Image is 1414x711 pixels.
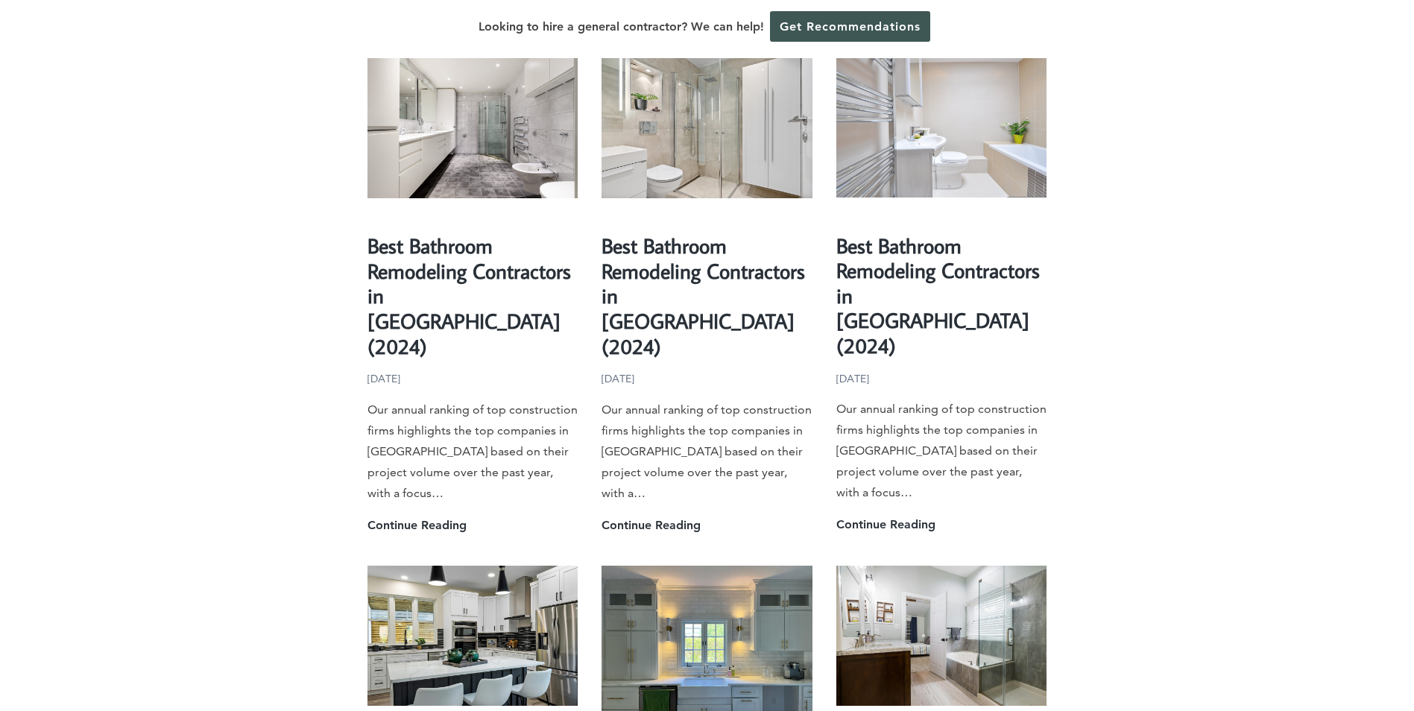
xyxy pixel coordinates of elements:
p: Our annual ranking of top construction firms highlights the top companies in [GEOGRAPHIC_DATA] ba... [836,399,1047,503]
time: [DATE] [836,370,869,388]
a: Best Bathroom Remodeling Contractors in [GEOGRAPHIC_DATA] (2024) [836,232,1040,359]
a: Get Recommendations [770,11,930,42]
p: Our annual ranking of top construction firms highlights the top companies in [GEOGRAPHIC_DATA] ba... [602,399,812,504]
a: Continue Reading [367,515,467,536]
a: Best Bathroom Remodeling Contractors in [GEOGRAPHIC_DATA] (2024) [602,232,805,359]
p: Our annual ranking of top construction firms highlights the top companies in [GEOGRAPHIC_DATA] ba... [367,399,578,504]
a: Continue Reading [836,514,935,535]
a: Best Bathroom Remodeling Contractors in [GEOGRAPHIC_DATA] (2024) [367,232,571,359]
time: [DATE] [367,370,400,388]
time: [DATE] [602,370,634,388]
a: Continue Reading [602,515,701,536]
